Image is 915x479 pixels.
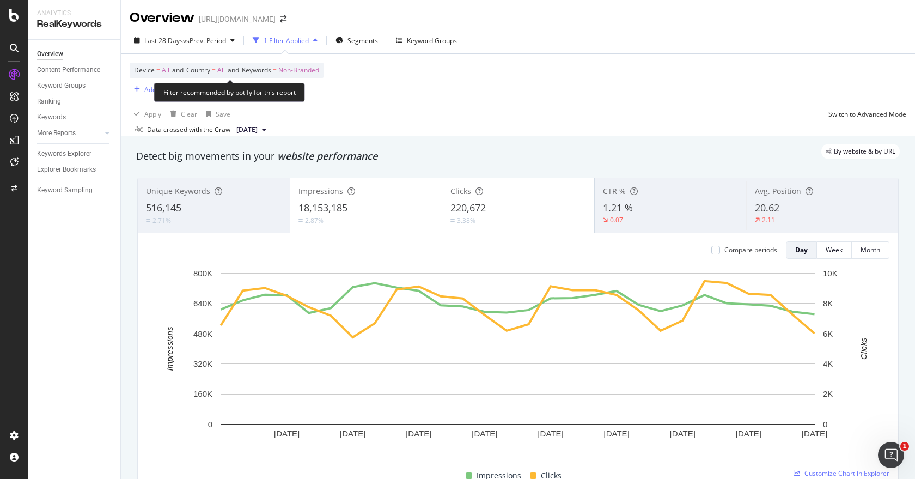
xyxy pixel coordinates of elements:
text: [DATE] [274,429,300,438]
button: [DATE] [232,123,271,136]
div: Month [861,245,880,254]
button: Switch to Advanced Mode [824,105,906,123]
div: Clear [181,110,197,119]
svg: A chart. [147,268,889,457]
span: = [212,65,216,75]
span: By website & by URL [834,148,895,155]
span: Device [134,65,155,75]
text: 0 [208,420,212,429]
span: Avg. Position [755,186,801,196]
div: Keywords [37,112,66,123]
span: and [228,65,239,75]
button: Last 28 DaysvsPrev. Period [130,32,239,49]
div: Week [826,245,843,254]
div: 2.87% [305,216,324,225]
span: Unique Keywords [146,186,210,196]
span: 220,672 [450,201,486,214]
text: [DATE] [472,429,497,438]
a: Keywords Explorer [37,148,113,160]
span: = [156,65,160,75]
text: 6K [823,329,833,338]
text: [DATE] [340,429,365,438]
iframe: Intercom live chat [878,442,904,468]
button: Clear [166,105,197,123]
a: Content Performance [37,64,113,76]
div: Switch to Advanced Mode [828,110,906,119]
text: Clicks [859,337,868,359]
span: All [162,63,169,78]
div: 1 Filter Applied [264,36,309,45]
div: arrow-right-arrow-left [280,15,286,23]
div: Compare periods [724,245,777,254]
text: 640K [193,299,212,308]
a: Keyword Groups [37,80,113,92]
span: Customize Chart in Explorer [804,469,889,478]
div: 0.07 [610,215,623,225]
text: 320K [193,359,212,368]
div: Data crossed with the Crawl [147,125,232,135]
button: 1 Filter Applied [248,32,322,49]
a: Keyword Sampling [37,185,113,196]
div: More Reports [37,128,76,139]
span: Keywords [242,65,271,75]
div: 3.38% [457,216,475,225]
a: Overview [37,48,113,60]
text: [DATE] [802,429,827,438]
text: [DATE] [406,429,431,438]
div: Keyword Groups [37,80,86,92]
span: 1.21 % [603,201,633,214]
text: 0 [823,420,827,429]
span: Non-Branded [278,63,319,78]
text: 4K [823,359,833,368]
span: 20.62 [755,201,779,214]
div: Analytics [37,9,112,18]
text: 8K [823,299,833,308]
div: 2.71% [152,216,171,225]
span: vs Prev. Period [183,36,226,45]
img: Equal [146,219,150,222]
div: Explorer Bookmarks [37,164,96,175]
text: 480K [193,329,212,338]
span: 516,145 [146,201,181,214]
span: Impressions [298,186,343,196]
text: [DATE] [736,429,761,438]
text: [DATE] [604,429,630,438]
span: All [217,63,225,78]
button: Day [786,241,817,259]
div: Keyword Groups [407,36,457,45]
span: 2025 Aug. 1st [236,125,258,135]
a: Customize Chart in Explorer [794,469,889,478]
button: Save [202,105,230,123]
div: Apply [144,110,161,119]
div: Filter recommended by botify for this report [154,83,305,102]
span: Clicks [450,186,471,196]
div: 2.11 [762,215,775,225]
div: Content Performance [37,64,100,76]
span: Country [186,65,210,75]
div: Day [795,245,808,254]
button: Week [817,241,852,259]
text: [DATE] [670,429,696,438]
a: More Reports [37,128,102,139]
div: Ranking [37,96,61,107]
span: and [172,65,184,75]
button: Segments [331,32,382,49]
span: Segments [347,36,378,45]
div: RealKeywords [37,18,112,31]
a: Explorer Bookmarks [37,164,113,175]
span: 18,153,185 [298,201,347,214]
button: Apply [130,105,161,123]
img: Equal [298,219,303,222]
div: Overview [37,48,63,60]
div: Overview [130,9,194,27]
button: Keyword Groups [392,32,461,49]
button: Add Filter [130,83,173,96]
span: = [273,65,277,75]
text: 2K [823,389,833,398]
div: Add Filter [144,85,173,94]
div: legacy label [821,144,900,159]
a: Ranking [37,96,113,107]
a: Keywords [37,112,113,123]
button: Month [852,241,889,259]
